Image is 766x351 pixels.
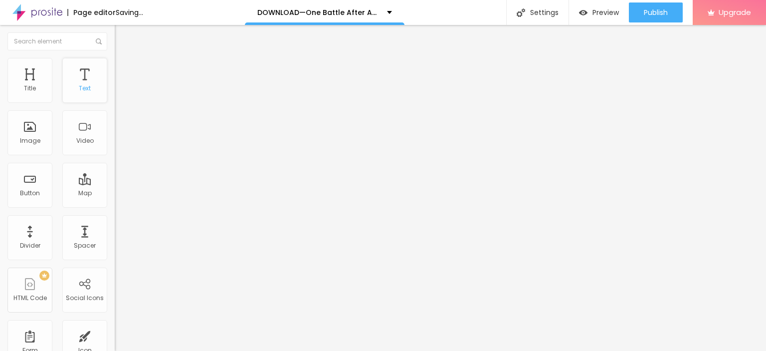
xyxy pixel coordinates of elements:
span: Upgrade [719,8,751,16]
div: Social Icons [66,295,104,302]
div: HTML Code [13,295,47,302]
div: Button [20,190,40,197]
div: Page editor [67,9,116,16]
button: Preview [569,2,629,22]
span: Publish [644,8,668,16]
img: Icone [96,38,102,44]
img: view-1.svg [579,8,587,17]
iframe: Editor [115,25,766,351]
input: Search element [7,32,107,50]
p: DOWNLOAD—One Battle After Another- 2025 FullMovie Free Tamil+Hindi+Telugu Bollyflix in Filmyzilla... [257,9,380,16]
button: Publish [629,2,683,22]
img: Icone [517,8,525,17]
div: Image [20,137,40,144]
div: Divider [20,242,40,249]
div: Text [79,85,91,92]
div: Title [24,85,36,92]
div: Map [78,190,92,197]
div: Saving... [116,9,143,16]
span: Preview [592,8,619,16]
div: Spacer [74,242,96,249]
div: Video [76,137,94,144]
